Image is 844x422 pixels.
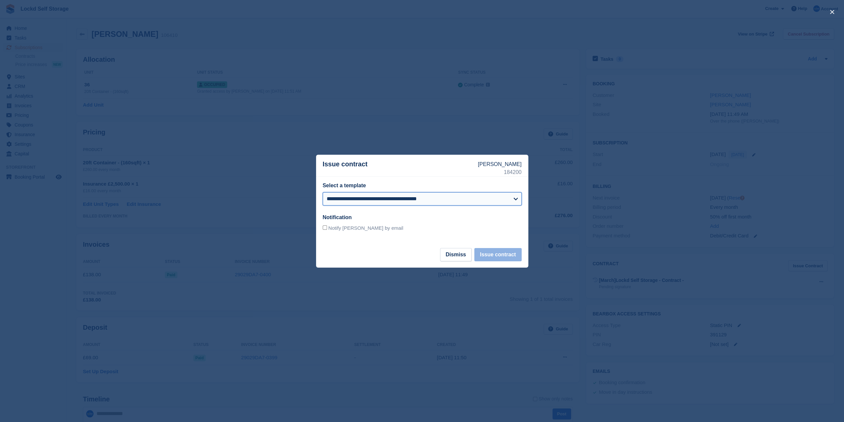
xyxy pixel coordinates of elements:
label: Notification [323,214,352,220]
button: Issue contract [474,248,521,261]
button: close [827,7,837,17]
p: [PERSON_NAME] [478,160,522,168]
input: Notify [PERSON_NAME] by email [323,225,327,230]
p: Issue contract [323,160,478,176]
span: Notify [PERSON_NAME] by email [328,225,403,231]
p: 184200 [478,168,522,176]
button: Dismiss [440,248,472,261]
label: Select a template [323,183,366,188]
